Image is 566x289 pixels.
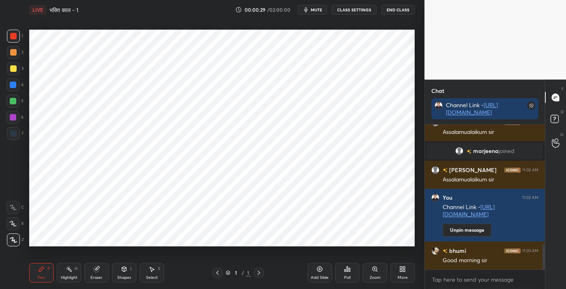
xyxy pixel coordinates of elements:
div: X [6,217,24,230]
div: Shapes [117,276,131,280]
div: 5 [6,95,24,108]
div: 7 [7,127,24,140]
img: default.png [431,166,439,174]
img: iconic-dark.1390631f.png [504,168,521,173]
div: Highlight [61,276,77,280]
div: Select [146,276,158,280]
h4: भक्ति काल - 1 [49,6,78,14]
button: CLASS SETTINGS [332,5,377,15]
div: 4 [6,78,24,91]
div: grid [425,125,545,270]
div: P [47,267,50,271]
div: H [75,267,77,271]
div: 6 [6,111,24,124]
div: LIVE [29,5,46,15]
div: 1 [232,270,240,275]
div: 11:03 AM [522,248,538,253]
div: Assalamualaikum sir [443,176,538,184]
img: iconic-dark.1390631f.png [504,248,521,253]
img: no-rating-badge.077c3623.svg [467,149,471,154]
h6: [PERSON_NAME] [448,166,497,174]
div: Good morning sir [443,257,538,265]
div: S [158,267,160,271]
div: Poll [344,276,351,280]
div: Channel Link - [443,203,538,219]
p: D [561,109,564,115]
div: 11:02 AM [522,195,538,200]
div: Z [7,233,24,246]
a: [URL][DOMAIN_NAME] [443,203,495,218]
p: T [561,86,564,92]
button: Unpin message [443,224,491,237]
a: [URL][DOMAIN_NAME] [446,101,498,116]
div: Pen [38,276,45,280]
div: 11:02 AM [522,168,538,173]
h6: You [443,194,452,201]
img: 09a1bb633dd249f2a2c8cf568a24d1b1.jpg [431,194,439,202]
div: Eraser [90,276,103,280]
p: G [560,132,564,138]
div: More [398,276,408,280]
button: End Class [381,5,415,15]
span: mute [311,7,322,13]
img: ff0c2138af6f4e56b59938346e63896c.jpg [431,247,439,255]
div: Add Slide [311,276,329,280]
p: Chat [425,80,451,101]
div: Channel Link - [446,101,510,116]
button: mute [298,5,327,15]
div: 1 [7,30,23,43]
div: L [130,267,133,271]
div: / [242,270,244,275]
h6: bhumi [448,246,466,255]
img: default.png [455,147,463,155]
img: no-rating-badge.077c3623.svg [443,249,448,253]
div: 2 [7,46,24,59]
div: Zoom [370,276,381,280]
div: C [6,201,24,214]
div: 1 [246,269,251,276]
img: no-rating-badge.077c3623.svg [443,168,448,173]
div: 3 [7,62,24,75]
img: 09a1bb633dd249f2a2c8cf568a24d1b1.jpg [435,101,443,110]
div: Assalamualaikum sir [443,128,538,136]
span: joined [499,148,514,154]
span: marjeena [473,148,499,154]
